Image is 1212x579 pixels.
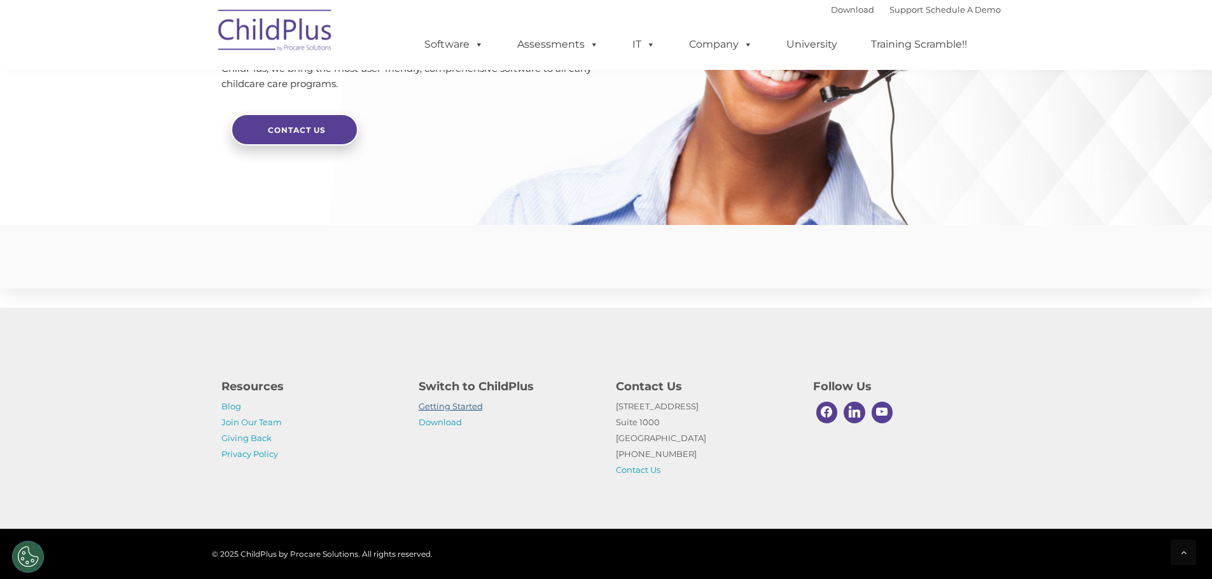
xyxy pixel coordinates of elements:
[858,32,980,57] a: Training Scramble!!
[221,417,282,427] a: Join Our Team
[412,32,496,57] a: Software
[676,32,765,57] a: Company
[505,32,611,57] a: Assessments
[212,549,433,559] span: © 2025 ChildPlus by Procare Solutions. All rights reserved.
[926,4,1001,15] a: Schedule A Demo
[868,398,896,426] a: Youtube
[813,378,991,395] h4: Follow Us
[221,449,278,459] a: Privacy Policy
[231,114,358,146] a: Contact Us
[774,32,850,57] a: University
[616,398,794,478] p: [STREET_ADDRESS] Suite 1000 [GEOGRAPHIC_DATA] [PHONE_NUMBER]
[212,1,339,64] img: ChildPlus by Procare Solutions
[840,398,868,426] a: Linkedin
[813,398,841,426] a: Facebook
[12,541,44,573] button: Cookies Settings
[831,4,1001,15] font: |
[221,378,400,395] h4: Resources
[419,401,483,411] a: Getting Started
[221,433,272,443] a: Giving Back
[620,32,668,57] a: IT
[268,125,326,135] span: Contact Us
[616,378,794,395] h4: Contact Us
[419,417,462,427] a: Download
[419,378,597,395] h4: Switch to ChildPlus
[221,401,241,411] a: Blog
[889,4,923,15] a: Support
[831,4,874,15] a: Download
[616,465,660,475] a: Contact Us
